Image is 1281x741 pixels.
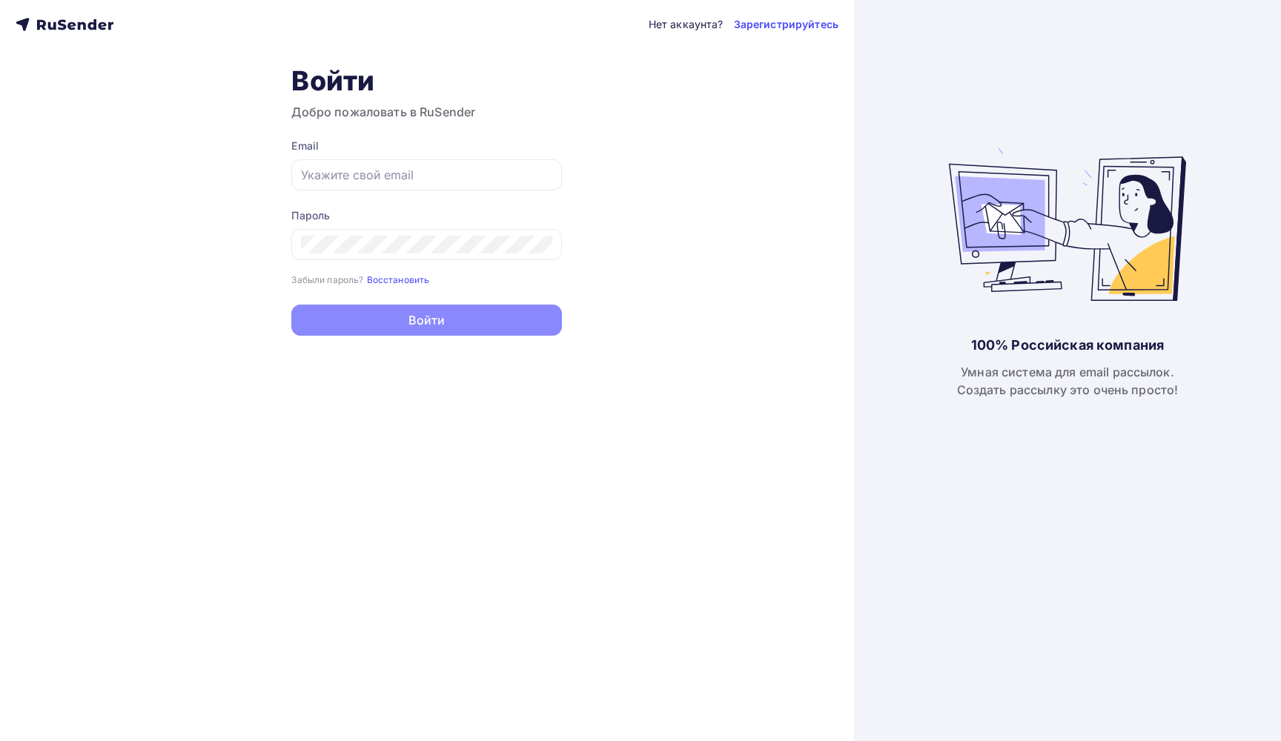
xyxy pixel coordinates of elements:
div: Email [291,139,562,153]
div: Нет аккаунта? [649,17,724,32]
div: 100% Российская компания [971,336,1164,354]
small: Забыли пароль? [291,274,363,285]
a: Восстановить [367,273,430,285]
a: Зарегистрируйтесь [734,17,838,32]
small: Восстановить [367,274,430,285]
button: Войти [291,305,562,336]
div: Умная система для email рассылок. Создать рассылку это очень просто! [957,363,1179,399]
h3: Добро пожаловать в RuSender [291,103,562,121]
div: Пароль [291,208,562,223]
h1: Войти [291,64,562,97]
input: Укажите свой email [301,166,552,184]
